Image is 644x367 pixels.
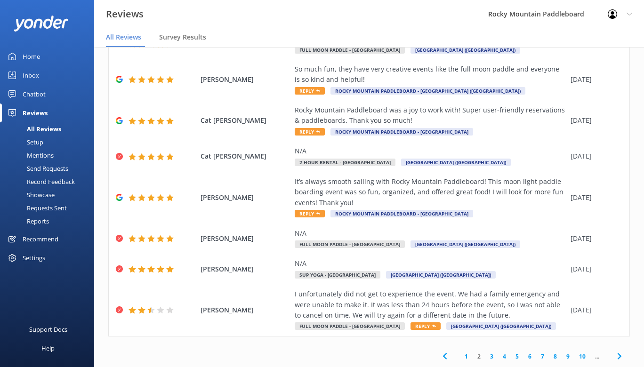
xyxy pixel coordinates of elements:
span: Full Moon Paddle - [GEOGRAPHIC_DATA] [295,46,405,54]
a: 8 [549,352,562,361]
a: 6 [523,352,536,361]
div: So much fun, they have very creative events like the full moon paddle and everyone is so kind and... [295,64,566,85]
div: [DATE] [571,74,618,85]
a: Showcase [6,188,94,201]
a: 7 [536,352,549,361]
div: Settings [23,248,45,267]
div: [DATE] [571,233,618,244]
div: N/A [295,258,566,269]
span: Reply [411,322,441,330]
div: It’s always smooth sailing with Rocky Mountain Paddleboard! This moon light paddle boarding event... [295,176,566,208]
a: 5 [511,352,523,361]
span: [PERSON_NAME] [201,233,290,244]
span: Survey Results [159,32,206,42]
span: Rocky Mountain Paddleboard - [GEOGRAPHIC_DATA] [330,128,473,136]
a: Reports [6,215,94,228]
div: Help [41,339,55,358]
div: Send Requests [6,162,68,175]
span: [PERSON_NAME] [201,264,290,274]
div: All Reviews [6,122,61,136]
span: [GEOGRAPHIC_DATA] ([GEOGRAPHIC_DATA]) [401,159,511,166]
a: 4 [498,352,511,361]
div: Requests Sent [6,201,67,215]
span: Rocky Mountain Paddleboard - [GEOGRAPHIC_DATA] [330,210,473,217]
a: 2 [473,352,485,361]
span: [GEOGRAPHIC_DATA] ([GEOGRAPHIC_DATA]) [411,240,520,248]
a: Setup [6,136,94,149]
div: [DATE] [571,151,618,161]
span: [PERSON_NAME] [201,305,290,315]
h3: Reviews [106,7,144,22]
span: Reply [295,87,325,95]
div: Setup [6,136,43,149]
div: [DATE] [571,305,618,315]
a: 1 [460,352,473,361]
a: Mentions [6,149,94,162]
span: 2 Hour Rental - [GEOGRAPHIC_DATA] [295,159,395,166]
div: I unfortunately did not get to experience the event. We had a family emergency and were unable to... [295,289,566,320]
span: All Reviews [106,32,141,42]
span: [PERSON_NAME] [201,192,290,203]
div: [DATE] [571,264,618,274]
div: Record Feedback [6,175,75,188]
span: ... [590,352,604,361]
span: Full Moon Paddle - [GEOGRAPHIC_DATA] [295,240,405,248]
span: Full Moon Paddle - [GEOGRAPHIC_DATA] [295,322,405,330]
div: Home [23,47,40,66]
div: Rocky Mountain Paddleboard was a joy to work with! Super user-friendly reservations & paddleboard... [295,105,566,126]
div: Chatbot [23,85,46,104]
div: [DATE] [571,192,618,203]
div: N/A [295,228,566,239]
div: Reports [6,215,49,228]
div: Mentions [6,149,54,162]
div: Support Docs [29,320,67,339]
span: Cat [PERSON_NAME] [201,115,290,126]
span: [GEOGRAPHIC_DATA] ([GEOGRAPHIC_DATA]) [386,271,496,279]
span: Reply [295,210,325,217]
span: Reply [295,128,325,136]
span: [PERSON_NAME] [201,74,290,85]
span: [GEOGRAPHIC_DATA] ([GEOGRAPHIC_DATA]) [411,46,520,54]
div: Inbox [23,66,39,85]
a: Record Feedback [6,175,94,188]
span: [GEOGRAPHIC_DATA] ([GEOGRAPHIC_DATA]) [446,322,556,330]
div: Showcase [6,188,55,201]
a: All Reviews [6,122,94,136]
span: SUP Yoga - [GEOGRAPHIC_DATA] [295,271,380,279]
a: 9 [562,352,574,361]
div: N/A [295,146,566,156]
a: 3 [485,352,498,361]
div: Recommend [23,230,58,248]
a: Send Requests [6,162,94,175]
a: Requests Sent [6,201,94,215]
span: Rocky Mountain Paddleboard - [GEOGRAPHIC_DATA] ([GEOGRAPHIC_DATA]) [330,87,525,95]
a: 10 [574,352,590,361]
div: Reviews [23,104,48,122]
div: [DATE] [571,115,618,126]
img: yonder-white-logo.png [14,16,68,31]
span: Cat [PERSON_NAME] [201,151,290,161]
